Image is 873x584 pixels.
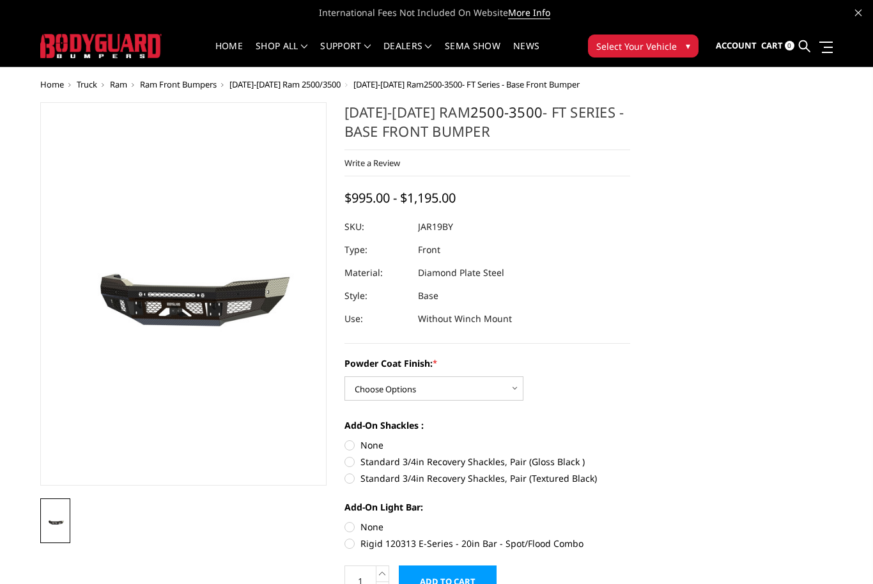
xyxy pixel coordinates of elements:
dd: JAR19BY [418,215,453,238]
span: Cart [761,40,783,51]
a: 2019-2025 Ram 2500-3500 - FT Series - Base Front Bumper [40,102,327,486]
a: Home [215,42,243,66]
a: Write a Review [344,157,400,169]
a: Truck [77,79,97,90]
label: Standard 3/4in Recovery Shackles, Pair (Gloss Black ) [344,455,631,468]
span: ▾ [686,39,690,52]
dt: Use: [344,307,408,330]
span: Account [716,40,757,51]
a: SEMA Show [445,42,500,66]
dd: Diamond Plate Steel [418,261,504,284]
label: Powder Coat Finish: [344,357,631,370]
img: 2019-2025 Ram 2500-3500 - FT Series - Base Front Bumper [44,229,323,359]
span: [DATE]-[DATE] Ram - FT Series - Base Front Bumper [353,79,580,90]
a: Cart 0 [761,29,794,63]
label: Rigid 120313 E-Series - 20in Bar - Spot/Flood Combo [344,537,631,550]
button: Select Your Vehicle [588,35,699,58]
span: Select Your Vehicle [596,40,677,53]
dd: Front [418,238,440,261]
a: Support [320,42,371,66]
dt: SKU: [344,215,408,238]
a: More Info [508,6,550,19]
label: Add-On Shackles : [344,419,631,432]
label: Standard 3/4in Recovery Shackles, Pair (Textured Black) [344,472,631,485]
a: 2500-3500 [470,102,543,121]
a: Ram [110,79,127,90]
a: shop all [256,42,307,66]
a: Ram Front Bumpers [140,79,217,90]
span: $995.00 - $1,195.00 [344,189,456,206]
dt: Style: [344,284,408,307]
img: BODYGUARD BUMPERS [40,34,162,58]
label: None [344,520,631,534]
label: None [344,438,631,452]
a: News [513,42,539,66]
label: Add-On Light Bar: [344,500,631,514]
h1: [DATE]-[DATE] Ram - FT Series - Base Front Bumper [344,102,631,150]
dd: Base [418,284,438,307]
dd: Without Winch Mount [418,307,512,330]
a: [DATE]-[DATE] Ram 2500/3500 [229,79,341,90]
span: 0 [785,41,794,50]
a: 2500-3500 [424,79,462,90]
a: Home [40,79,64,90]
a: Account [716,29,757,63]
dt: Type: [344,238,408,261]
dt: Material: [344,261,408,284]
a: Dealers [383,42,432,66]
img: 2019-2025 Ram 2500-3500 - FT Series - Base Front Bumper [44,517,66,527]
